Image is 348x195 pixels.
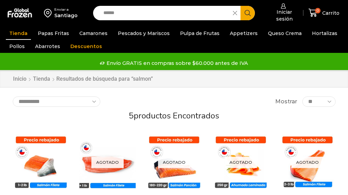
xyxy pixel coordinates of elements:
[6,40,28,53] a: Pollos
[315,8,321,13] span: 0
[225,157,257,168] p: Agotado
[307,5,341,21] a: 0 Carrito
[33,75,50,83] a: Tienda
[13,75,27,83] a: Inicio
[76,27,111,40] a: Camarones
[6,27,31,40] a: Tienda
[54,7,78,12] div: Enviar a
[291,157,324,168] p: Agotado
[44,7,54,19] img: address-field-icon.svg
[240,6,255,20] button: Search button
[134,110,219,121] span: productos encontrados
[308,27,341,40] a: Hortalizas
[158,157,190,168] p: Agotado
[91,157,124,168] p: Agotado
[177,27,223,40] a: Pulpa de Frutas
[54,12,78,19] div: Santiago
[13,75,153,83] nav: Breadcrumb
[67,40,105,53] a: Descuentos
[13,96,100,107] select: Pedido de la tienda
[267,9,300,22] span: Iniciar sesión
[114,27,173,40] a: Pescados y Mariscos
[34,27,72,40] a: Papas Fritas
[129,110,134,121] span: 5
[275,98,297,106] span: Mostrar
[226,27,261,40] a: Appetizers
[265,27,305,40] a: Queso Crema
[56,76,153,82] h1: Resultados de búsqueda para “salmon”
[32,40,64,53] a: Abarrotes
[321,10,339,16] span: Carrito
